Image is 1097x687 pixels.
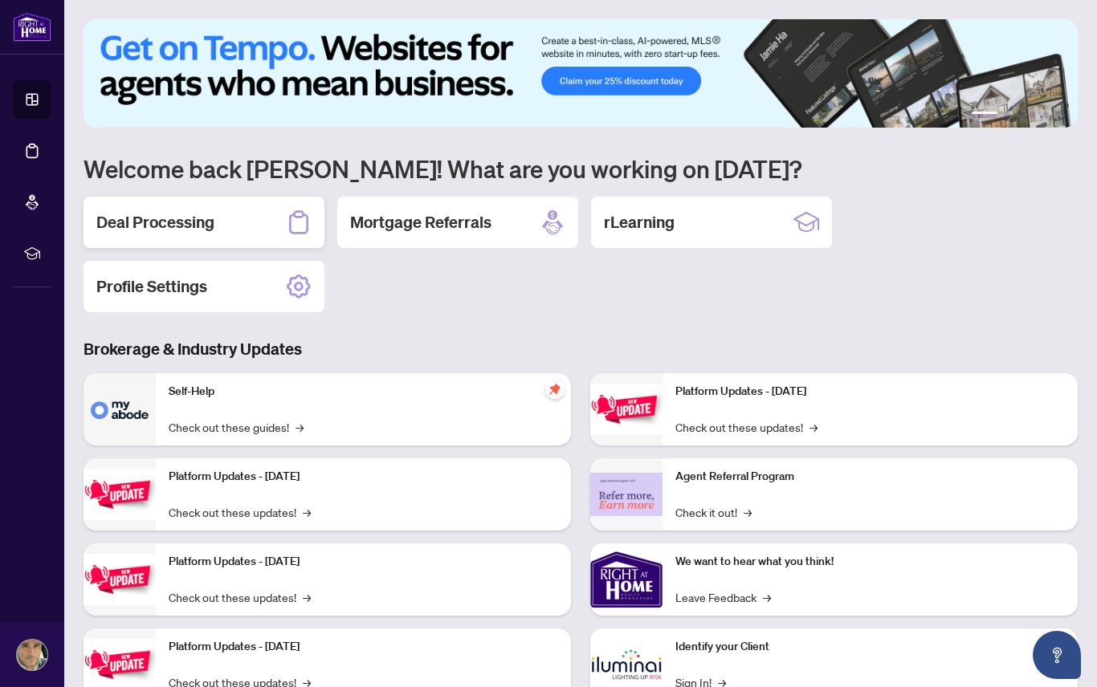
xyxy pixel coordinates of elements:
[84,153,1078,184] h1: Welcome back [PERSON_NAME]! What are you working on [DATE]?
[84,554,156,604] img: Platform Updates - July 21, 2025
[590,473,663,517] img: Agent Referral Program
[675,588,771,606] a: Leave Feedback→
[809,418,818,436] span: →
[675,418,818,436] a: Check out these updates!→
[96,275,207,298] h2: Profile Settings
[1033,631,1081,679] button: Open asap
[1030,112,1036,118] button: 4
[1004,112,1010,118] button: 2
[84,373,156,445] img: Self-Help
[604,211,675,234] h2: rLearning
[590,543,663,616] img: We want to hear what you think!
[972,112,997,118] button: 1
[169,588,311,606] a: Check out these updates!→
[1055,112,1062,118] button: 6
[744,503,752,521] span: →
[17,640,47,670] img: Profile Icon
[169,383,558,400] p: Self-Help
[675,468,1065,486] p: Agent Referral Program
[545,380,565,399] span: pushpin
[1017,112,1023,118] button: 3
[350,211,491,234] h2: Mortgage Referrals
[590,384,663,434] img: Platform Updates - June 23, 2025
[169,468,558,486] p: Platform Updates - [DATE]
[763,588,771,606] span: →
[169,503,311,521] a: Check out these updates!→
[303,503,311,521] span: →
[96,211,214,234] h2: Deal Processing
[296,418,304,436] span: →
[675,638,1065,656] p: Identify your Client
[303,588,311,606] span: →
[169,638,558,656] p: Platform Updates - [DATE]
[675,503,752,521] a: Check it out!→
[169,553,558,571] p: Platform Updates - [DATE]
[84,469,156,519] img: Platform Updates - September 16, 2025
[84,338,1078,360] h3: Brokerage & Industry Updates
[675,553,1065,571] p: We want to hear what you think!
[84,19,1078,128] img: Slide 0
[13,12,51,42] img: logo
[169,418,304,436] a: Check out these guides!→
[1042,112,1049,118] button: 5
[675,383,1065,400] p: Platform Updates - [DATE]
